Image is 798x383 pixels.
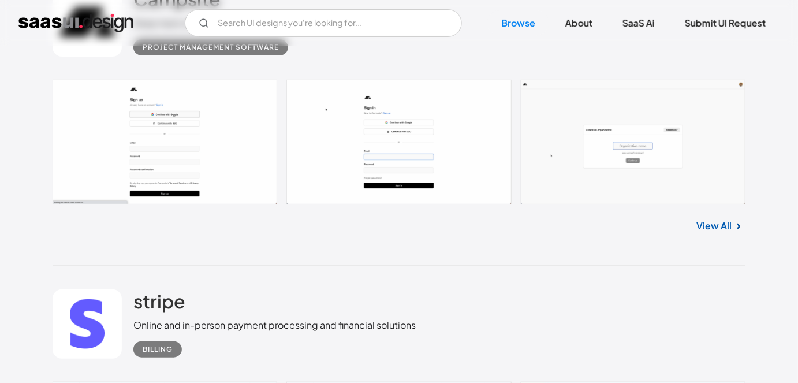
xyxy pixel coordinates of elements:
a: About [551,10,606,36]
div: Online and in-person payment processing and financial solutions [133,318,416,332]
a: Submit UI Request [671,10,780,36]
input: Search UI designs you're looking for... [185,9,462,37]
a: home [18,14,133,32]
a: stripe [133,289,185,318]
div: Billing [143,343,173,356]
a: SaaS Ai [609,10,669,36]
h2: stripe [133,289,185,313]
form: Email Form [185,9,462,37]
div: Project Management Software [143,40,279,54]
a: View All [696,219,732,233]
a: Browse [487,10,549,36]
